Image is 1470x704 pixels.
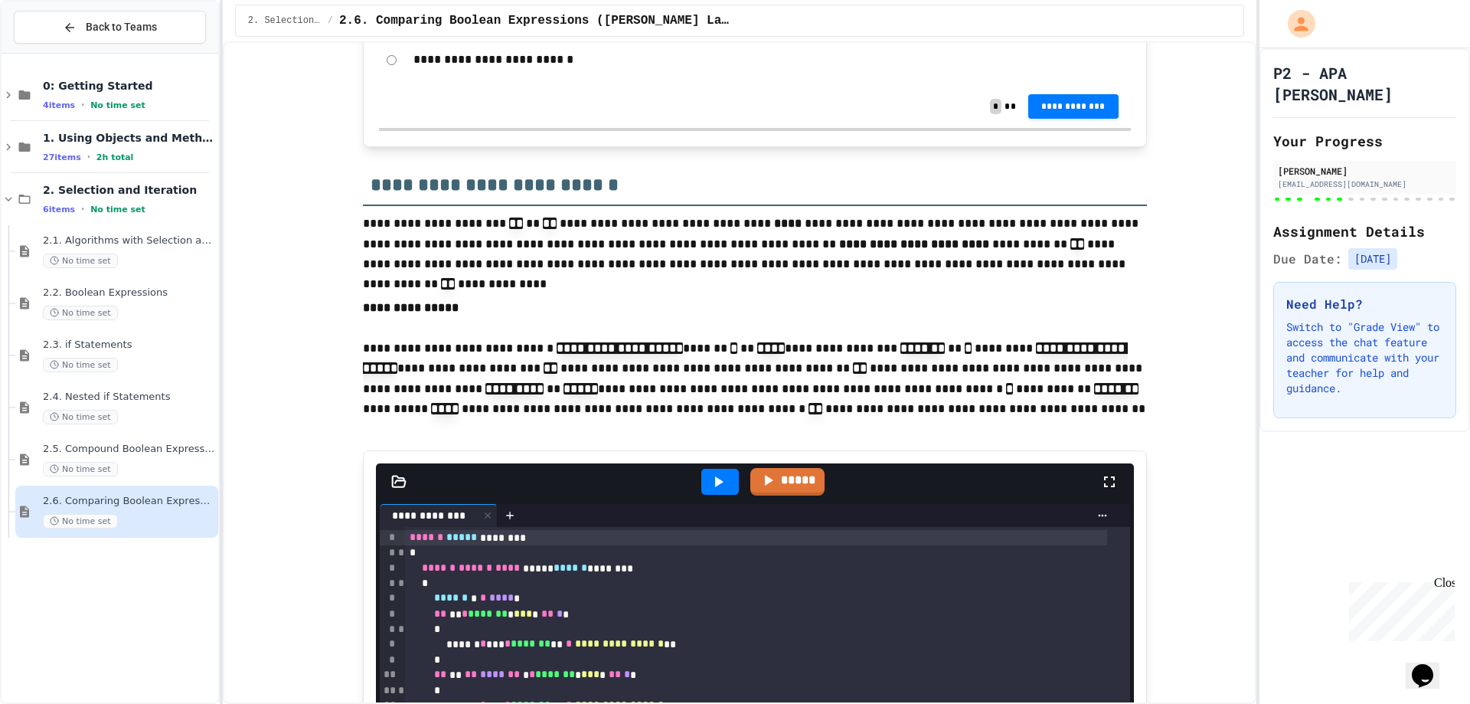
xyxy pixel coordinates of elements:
[1348,248,1397,270] span: [DATE]
[43,205,75,214] span: 6 items
[87,151,90,163] span: •
[81,203,84,215] span: •
[1286,319,1443,396] p: Switch to "Grade View" to access the chat feature and communicate with your teacher for help and ...
[43,254,118,268] span: No time set
[43,306,118,320] span: No time set
[248,15,322,27] span: 2. Selection and Iteration
[90,100,145,110] span: No time set
[339,11,731,30] span: 2.6. Comparing Boolean Expressions (De Morgan’s Laws)
[43,131,215,145] span: 1. Using Objects and Methods
[43,287,215,300] span: 2.2. Boolean Expressions
[43,443,215,456] span: 2.5. Compound Boolean Expressions
[1273,221,1456,242] h2: Assignment Details
[43,183,215,197] span: 2. Selection and Iteration
[1273,130,1456,152] h2: Your Progress
[43,358,118,372] span: No time set
[328,15,333,27] span: /
[1286,295,1443,313] h3: Need Help?
[1343,576,1455,641] iframe: chat widget
[1278,178,1452,190] div: [EMAIL_ADDRESS][DOMAIN_NAME]
[43,79,215,93] span: 0: Getting Started
[1406,643,1455,689] iframe: chat widget
[43,152,81,162] span: 27 items
[1272,6,1319,41] div: My Account
[1273,250,1342,268] span: Due Date:
[86,19,157,35] span: Back to Teams
[43,391,215,404] span: 2.4. Nested if Statements
[43,339,215,352] span: 2.3. if Statements
[6,6,106,97] div: Chat with us now!Close
[14,11,206,44] button: Back to Teams
[1273,62,1456,105] h1: P2 - APA [PERSON_NAME]
[43,462,118,476] span: No time set
[43,495,215,508] span: 2.6. Comparing Boolean Expressions ([PERSON_NAME] Laws)
[43,234,215,247] span: 2.1. Algorithms with Selection and Repetition
[81,99,84,111] span: •
[43,514,118,529] span: No time set
[96,152,134,162] span: 2h total
[90,205,145,214] span: No time set
[43,100,75,110] span: 4 items
[1278,164,1452,178] div: [PERSON_NAME]
[43,410,118,424] span: No time set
